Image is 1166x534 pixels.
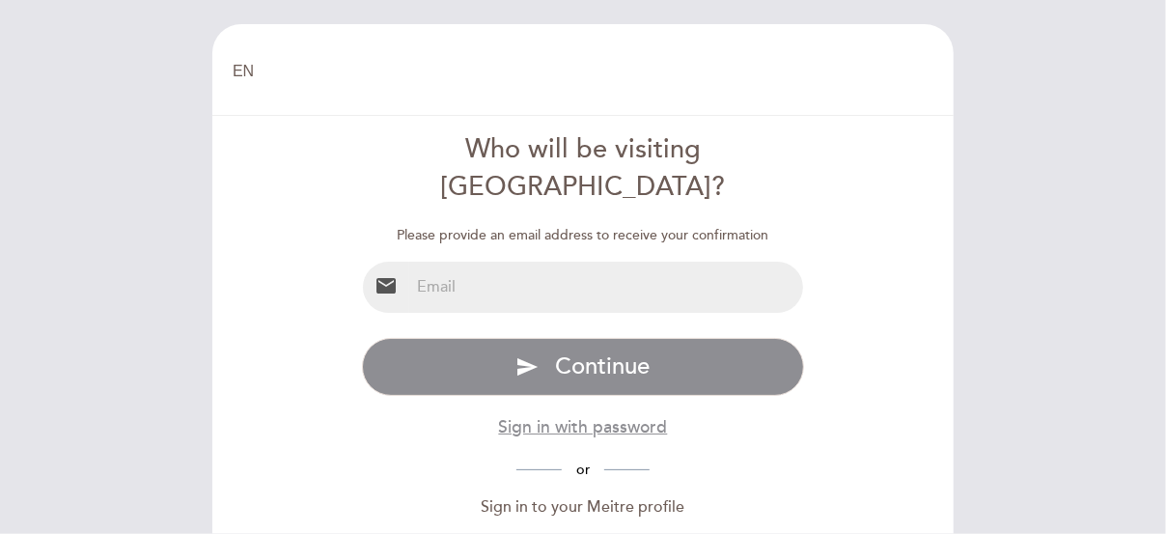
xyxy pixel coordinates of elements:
[362,496,805,519] div: Sign in to your Meitre profile
[562,462,604,478] span: or
[515,355,539,379] i: send
[362,131,805,207] div: Who will be visiting [GEOGRAPHIC_DATA]?
[555,352,650,380] span: Continue
[362,338,805,396] button: send Continue
[375,274,398,297] i: email
[362,226,805,245] div: Please provide an email address to receive your confirmation
[409,262,804,313] input: Email
[498,415,667,439] button: Sign in with password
